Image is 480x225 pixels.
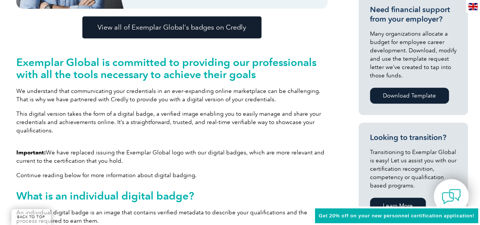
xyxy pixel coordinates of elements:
a: View all of Exemplar Global’s badges on Credly [82,16,261,38]
p: We have replaced issuing the Exemplar Global logo with our digital badges, which are more relevan... [16,148,327,165]
img: contact-chat.png [442,187,461,206]
p: An individual digital badge is an image that contains verified metadata to describe your qualific... [16,208,327,225]
h2: Exemplar Global is committed to providing our professionals with all the tools necessary to achie... [16,56,327,80]
h3: Looking to transition? [370,133,456,142]
strong: Important: [16,149,46,156]
a: Learn More [370,198,426,214]
p: Many organizations allocate a budget for employee career development. Download, modify and use th... [370,30,456,80]
h2: What is an individual digital badge? [16,190,327,202]
p: This digital version takes the form of a digital badge, a verified image enabling you to easily m... [16,110,327,135]
a: Download Template [370,88,449,104]
p: Transitioning to Exemplar Global is easy! Let us assist you with our certification recognition, c... [370,148,456,190]
h3: Need financial support from your employer? [370,5,456,24]
span: View all of Exemplar Global’s badges on Credly [98,24,246,31]
img: en [468,3,478,10]
p: We understand that communicating your credentials in an ever-expanding online marketplace can be ... [16,87,327,104]
a: BACK TO TOP [11,209,51,225]
span: Get 20% off on your new personnel certification application! [319,213,474,219]
p: Continue reading below for more information about digital badging. [16,171,327,179]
